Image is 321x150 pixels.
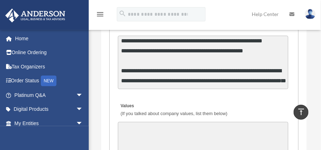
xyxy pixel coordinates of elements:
a: menu [96,12,104,19]
i: search [119,10,126,17]
a: Platinum Q&Aarrow_drop_down [5,88,94,102]
a: Home [5,31,94,46]
i: menu [96,10,104,19]
div: NEW [41,76,56,86]
a: vertical_align_top [294,105,309,120]
a: Online Ordering [5,46,94,60]
label: Values [118,101,229,118]
img: User Pic [305,9,316,19]
a: Order StatusNEW [5,74,94,88]
img: Anderson Advisors Platinum Portal [3,9,67,22]
span: arrow_drop_down [76,102,90,117]
span: arrow_drop_down [76,116,90,131]
a: Tax Organizers [5,60,94,74]
i: vertical_align_top [297,108,305,116]
span: (If you talked about company values, list them below) [121,111,228,116]
a: Digital Productsarrow_drop_down [5,102,94,117]
a: My Entitiesarrow_drop_down [5,116,94,130]
span: arrow_drop_down [76,88,90,103]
